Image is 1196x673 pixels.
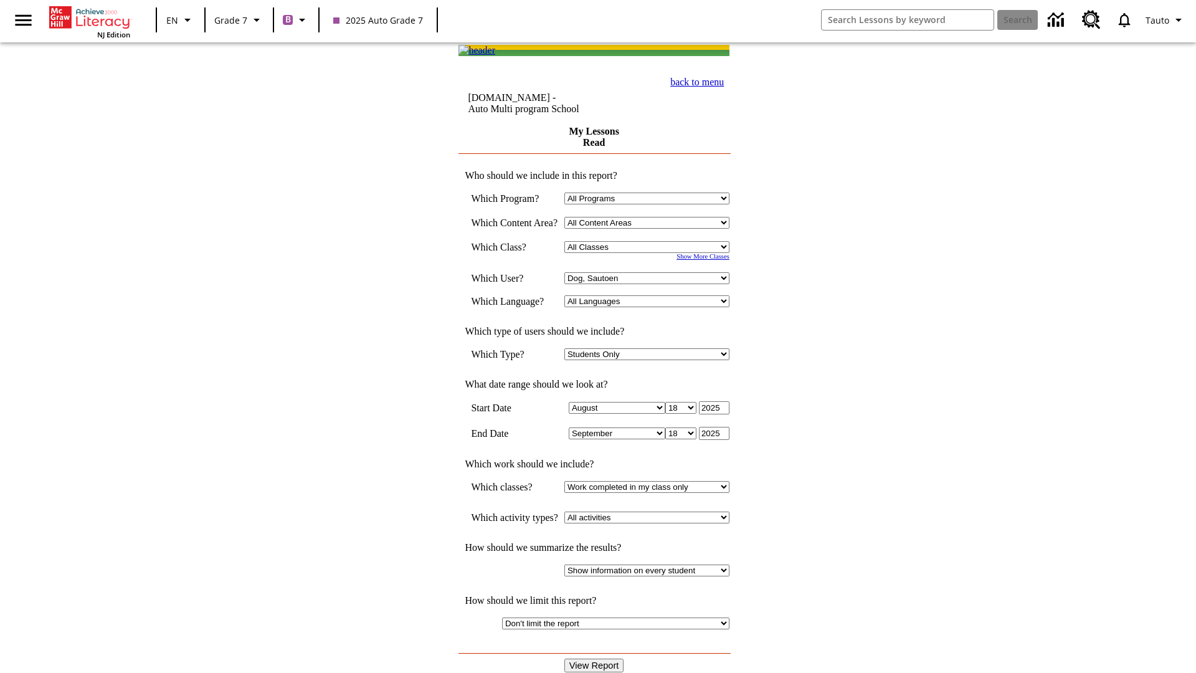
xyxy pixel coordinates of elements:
[209,9,269,31] button: Grade: Grade 7, Select a grade
[1141,9,1191,31] button: Profile/Settings
[458,379,729,390] td: What date range should we look at?
[278,9,315,31] button: Boost Class color is purple. Change class color
[471,348,558,360] td: Which Type?
[471,241,558,253] td: Which Class?
[458,459,729,470] td: Which work should we include?
[97,30,130,39] span: NJ Edition
[333,14,423,27] span: 2025 Auto Grade 7
[1075,3,1108,37] a: Resource Center, Will open in new tab
[458,542,729,553] td: How should we summarize the results?
[49,4,130,39] div: Home
[471,295,558,307] td: Which Language?
[471,512,558,523] td: Which activity types?
[471,401,558,414] td: Start Date
[468,92,626,115] td: [DOMAIN_NAME] -
[471,272,558,284] td: Which User?
[564,659,624,672] input: View Report
[458,170,729,181] td: Who should we include in this report?
[161,9,201,31] button: Language: EN, Select a language
[468,103,579,114] nobr: Auto Multi program School
[670,77,724,87] a: back to menu
[1040,3,1075,37] a: Data Center
[471,217,558,228] nobr: Which Content Area?
[285,12,291,27] span: B
[1146,14,1169,27] span: Tauto
[471,193,558,204] td: Which Program?
[458,595,729,606] td: How should we limit this report?
[471,481,558,493] td: Which classes?
[5,2,42,39] button: Open side menu
[458,326,729,337] td: Which type of users should we include?
[1108,4,1141,36] a: Notifications
[569,126,619,148] a: My Lessons Read
[822,10,994,30] input: search field
[471,427,558,440] td: End Date
[166,14,178,27] span: EN
[458,45,495,56] img: header
[676,253,729,260] a: Show More Classes
[214,14,247,27] span: Grade 7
